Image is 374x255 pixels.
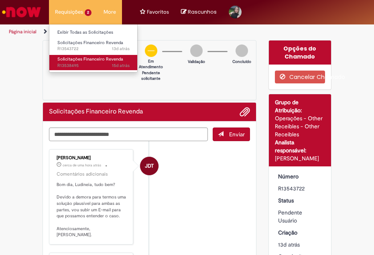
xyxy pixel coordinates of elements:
div: [PERSON_NAME] [57,156,127,160]
div: JOAO DAMASCENO TEIXEIRA [140,157,159,175]
img: img-circle-grey.png [236,45,248,57]
span: More [104,8,116,16]
div: Operações - Other Receibles - Other Receibles [275,114,325,138]
div: Analista responsável: [275,138,325,154]
span: R13538495 [57,63,130,69]
span: 13d atrás [112,46,130,52]
a: Exibir Todas as Solicitações [49,28,138,37]
span: JDT [145,156,154,176]
span: Solicitações Financeiro Revenda [57,40,123,46]
span: 13d atrás [278,241,300,248]
img: circle-minus.png [145,45,157,57]
a: Página inicial [9,28,37,35]
span: 2 [85,9,91,16]
span: Solicitações Financeiro Revenda [57,56,123,62]
small: Comentários adicionais [57,171,108,178]
span: Requisições [55,8,83,16]
ul: Trilhas de página [6,24,181,39]
span: Favoritos [147,8,169,16]
img: img-circle-grey.png [190,45,203,57]
time: 17/09/2025 13:50:21 [278,241,300,248]
div: Pendente Usuário [278,208,323,225]
span: Enviar [229,131,245,138]
span: R13543722 [57,46,130,52]
a: No momento, sua lista de rascunhos tem 0 Itens [181,8,217,16]
img: ServiceNow [1,4,42,20]
div: Opções do Chamado [269,40,331,65]
span: cerca de uma hora atrás [63,163,101,168]
a: Aberto R13538495 : Solicitações Financeiro Revenda [49,55,138,70]
p: Concluído [232,59,251,65]
p: Em Atendimento [139,59,163,70]
p: Bom dia, Ludineia, tudo bem? Devido a demora para termos uma solução plausível para ambas as part... [57,182,127,238]
time: 30/09/2025 09:07:23 [63,163,101,168]
p: Validação [188,59,205,65]
div: 17/09/2025 13:50:21 [278,241,323,249]
dt: Criação [272,229,329,237]
p: Pendente solicitante [139,70,163,82]
div: Grupo de Atribuição: [275,98,325,114]
div: [PERSON_NAME] [275,154,325,162]
button: Cancelar Chamado [275,71,325,83]
button: Adicionar anexos [240,107,250,117]
span: Rascunhos [188,8,217,16]
time: 16/09/2025 09:56:03 [112,63,130,69]
a: Aberto R13543722 : Solicitações Financeiro Revenda [49,38,138,53]
dt: Status [272,196,329,204]
ul: Requisições [49,24,138,73]
dt: Número [272,172,329,180]
div: R13543722 [278,184,323,192]
textarea: Digite sua mensagem aqui... [49,127,208,141]
h2: Solicitações Financeiro Revenda Histórico de tíquete [49,108,143,115]
span: 15d atrás [112,63,130,69]
button: Enviar [213,127,250,141]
